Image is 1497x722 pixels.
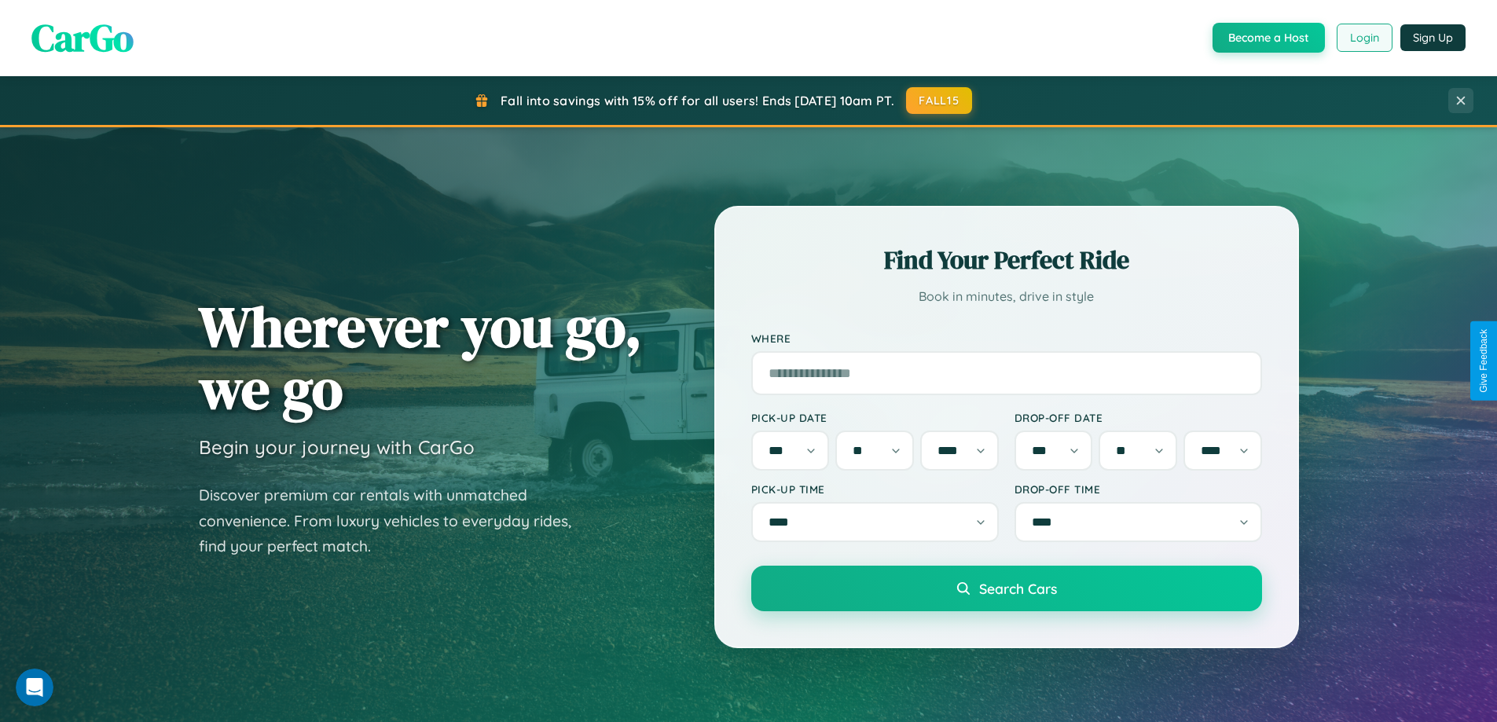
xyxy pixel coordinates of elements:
label: Drop-off Time [1015,482,1262,496]
button: FALL15 [906,87,972,114]
span: Search Cars [979,580,1057,597]
button: Become a Host [1213,23,1325,53]
button: Search Cars [751,566,1262,611]
h1: Wherever you go, we go [199,295,642,420]
iframe: Intercom live chat [16,669,53,706]
span: CarGo [31,12,134,64]
label: Where [751,332,1262,345]
h2: Find Your Perfect Ride [751,243,1262,277]
label: Drop-off Date [1015,411,1262,424]
span: Fall into savings with 15% off for all users! Ends [DATE] 10am PT. [501,93,894,108]
label: Pick-up Date [751,411,999,424]
label: Pick-up Time [751,482,999,496]
p: Discover premium car rentals with unmatched convenience. From luxury vehicles to everyday rides, ... [199,482,592,559]
button: Sign Up [1400,24,1466,51]
div: Give Feedback [1478,329,1489,393]
button: Login [1337,24,1392,52]
h3: Begin your journey with CarGo [199,435,475,459]
p: Book in minutes, drive in style [751,285,1262,308]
